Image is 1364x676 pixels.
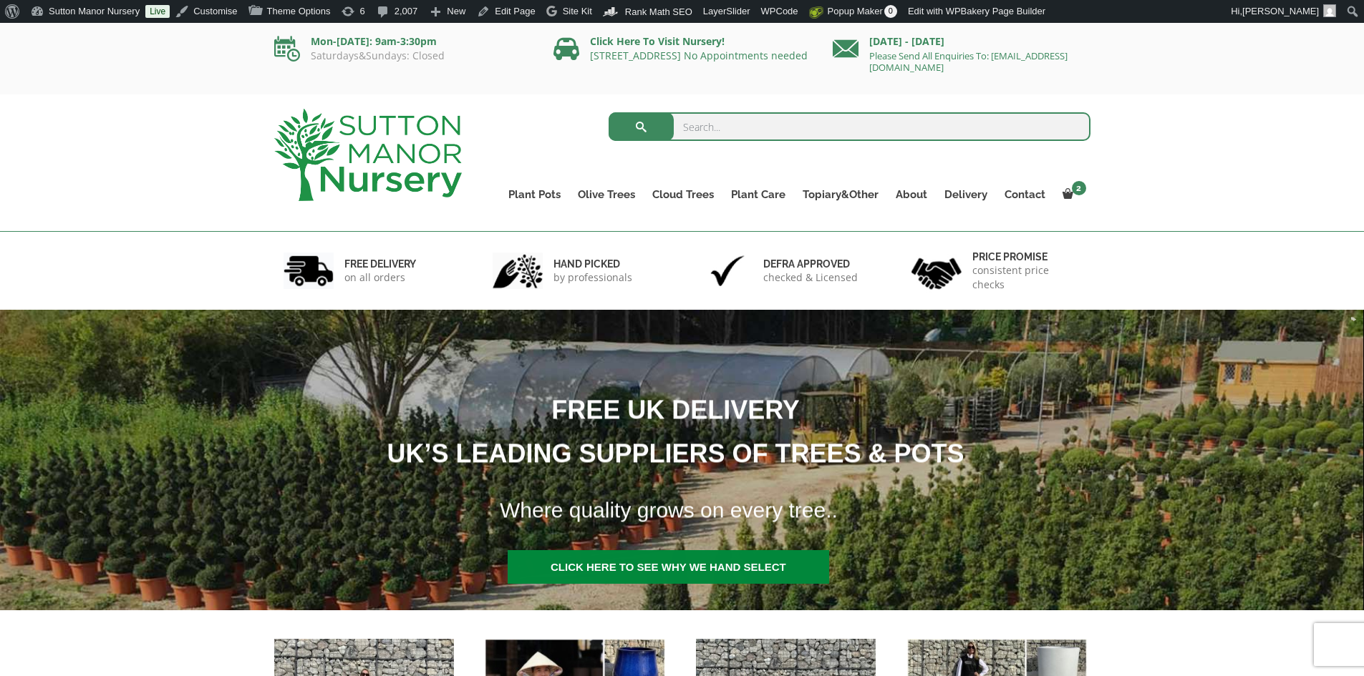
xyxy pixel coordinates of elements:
img: 3.jpg [702,253,753,289]
h1: FREE UK DELIVERY UK’S LEADING SUPPLIERS OF TREES & POTS [149,388,1184,476]
a: Live [145,5,170,18]
p: Saturdays&Sundays: Closed [274,50,532,62]
a: About [887,185,936,205]
span: [PERSON_NAME] [1242,6,1319,16]
img: 4.jpg [911,249,962,293]
h6: Price promise [972,250,1081,263]
p: on all orders [344,270,416,285]
img: 1.jpg [284,253,334,289]
span: Site Kit [563,6,592,16]
a: [STREET_ADDRESS] No Appointments needed [590,49,808,62]
a: Contact [996,185,1054,205]
span: 2 [1072,181,1086,195]
h6: FREE DELIVERY [344,258,416,270]
p: [DATE] - [DATE] [833,33,1090,50]
a: Cloud Trees [644,185,722,205]
p: consistent price checks [972,263,1081,292]
img: logo [274,109,462,201]
a: Olive Trees [569,185,644,205]
a: Click Here To Visit Nursery! [590,34,725,48]
p: Mon-[DATE]: 9am-3:30pm [274,33,532,50]
a: Delivery [936,185,996,205]
a: Topiary&Other [794,185,887,205]
span: 0 [884,5,897,18]
h6: Defra approved [763,258,858,270]
a: Plant Care [722,185,794,205]
a: Plant Pots [500,185,569,205]
a: 2 [1054,185,1090,205]
p: by professionals [553,270,632,285]
span: Rank Math SEO [625,6,692,17]
h6: hand picked [553,258,632,270]
h1: Where quality grows on every tree.. [482,489,1186,532]
input: Search... [609,112,1090,141]
a: Please Send All Enquiries To: [EMAIL_ADDRESS][DOMAIN_NAME] [869,49,1068,74]
img: 2.jpg [493,253,543,289]
p: checked & Licensed [763,270,858,285]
